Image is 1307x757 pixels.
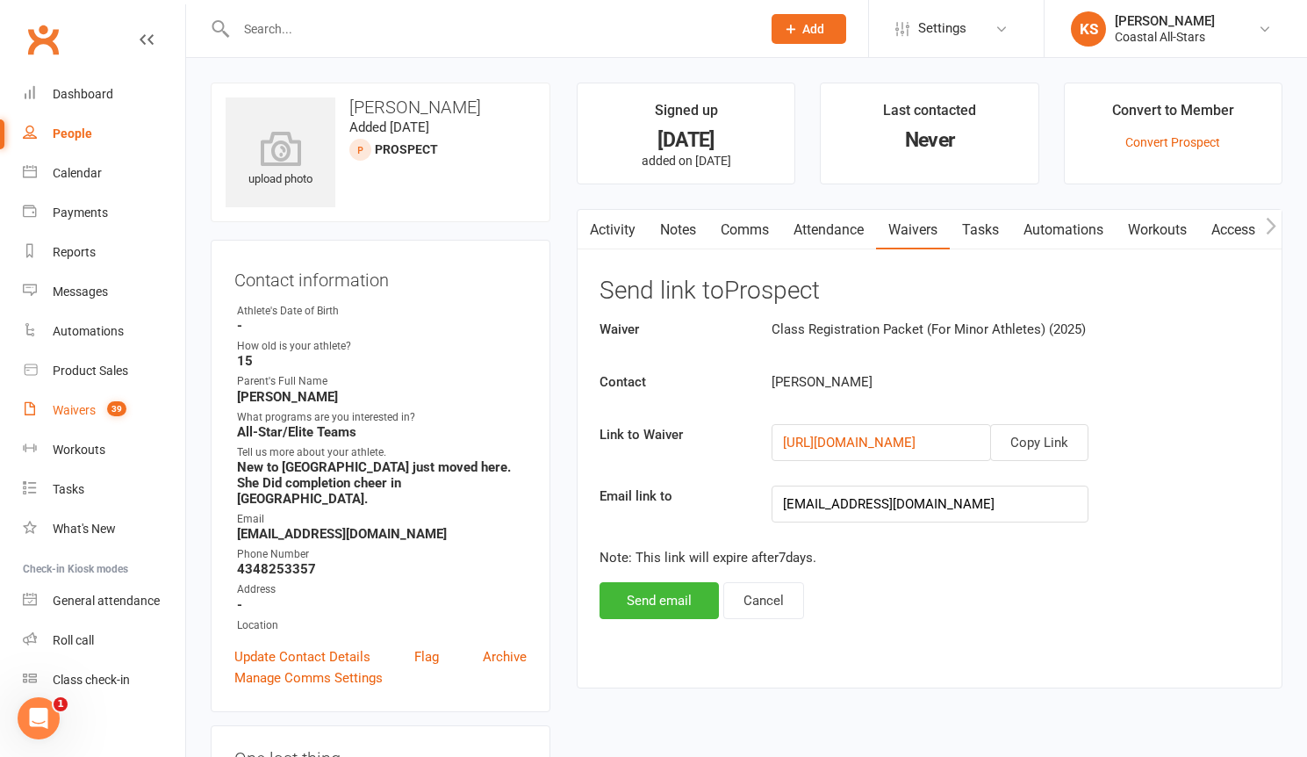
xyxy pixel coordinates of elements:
a: Waivers [876,210,950,250]
div: Automations [53,324,124,338]
strong: [PERSON_NAME] [237,389,527,405]
h3: Contact information [234,263,527,290]
a: Activity [578,210,648,250]
span: Settings [918,9,966,48]
div: Waivers [53,403,96,417]
div: Athlete's Date of Birth [237,303,527,320]
div: Phone Number [237,546,527,563]
a: Roll call [23,621,185,660]
div: Parent's Full Name [237,373,527,390]
label: Email link to [586,486,758,507]
div: KS [1071,11,1106,47]
div: [DATE] [593,131,779,149]
strong: All-Star/Elite Teams [237,424,527,440]
a: Workouts [23,430,185,470]
strong: 15 [237,353,527,369]
div: Reports [53,245,96,259]
input: Search... [231,17,749,41]
strong: [EMAIL_ADDRESS][DOMAIN_NAME] [237,526,527,542]
a: Product Sales [23,351,185,391]
div: upload photo [226,131,335,189]
label: Link to Waiver [586,424,758,445]
a: Flag [414,646,439,667]
div: Coastal All-Stars [1115,29,1215,45]
a: Reports [23,233,185,272]
div: Roll call [53,633,94,647]
time: Added [DATE] [349,119,429,135]
a: Tasks [950,210,1011,250]
div: What's New [53,522,116,536]
a: Attendance [781,210,876,250]
div: Convert to Member [1112,99,1234,131]
div: Location [237,617,527,634]
div: Tasks [53,482,84,496]
div: Class check-in [53,673,130,687]
div: Product Sales [53,364,128,378]
a: Notes [648,210,708,250]
div: Calendar [53,166,102,180]
a: Automations [23,312,185,351]
div: [PERSON_NAME] [1115,13,1215,29]
div: Never [837,131,1022,149]
iframe: Intercom live chat [18,697,60,739]
a: Payments [23,193,185,233]
a: Clubworx [21,18,65,61]
a: Waivers 39 [23,391,185,430]
a: Workouts [1116,210,1199,250]
div: Payments [53,205,108,220]
h3: Send link to Prospect [600,278,1260,305]
a: People [23,114,185,154]
snap: prospect [375,142,438,156]
a: [URL][DOMAIN_NAME] [783,435,916,451]
strong: 4348253357 [237,561,527,577]
a: What's New [23,509,185,549]
p: Note: This link will expire after 7 days. [600,547,1260,568]
strong: - [237,318,527,334]
a: Tasks [23,470,185,509]
button: Add [772,14,846,44]
div: Email [237,511,527,528]
a: General attendance kiosk mode [23,581,185,621]
span: 1 [54,697,68,711]
a: Convert Prospect [1125,135,1220,149]
p: added on [DATE] [593,154,779,168]
div: Last contacted [883,99,976,131]
button: Cancel [723,582,804,619]
span: 39 [107,401,126,416]
div: Address [237,581,527,598]
h3: [PERSON_NAME] [226,97,535,117]
div: Class Registration Packet (For Minor Athletes) (2025) [758,319,1159,340]
div: Signed up [655,99,718,131]
label: Waiver [586,319,758,340]
button: Copy Link [990,424,1088,461]
button: Send email [600,582,719,619]
div: General attendance [53,594,160,608]
div: Tell us more about your athlete. [237,444,527,461]
div: Messages [53,285,108,299]
a: Automations [1011,210,1116,250]
a: Update Contact Details [234,646,370,667]
a: Comms [708,210,781,250]
div: [PERSON_NAME] [758,371,1159,393]
div: What programs are you interested in? [237,409,527,426]
a: Calendar [23,154,185,193]
a: Messages [23,272,185,312]
div: How old is your athlete? [237,338,527,355]
strong: - [237,597,527,613]
div: People [53,126,92,141]
span: Add [802,22,824,36]
label: Contact [586,371,758,393]
a: Dashboard [23,75,185,114]
a: Archive [483,646,527,667]
strong: New to [GEOGRAPHIC_DATA] just moved here. She Did completion cheer in [GEOGRAPHIC_DATA]. [237,459,527,507]
div: Workouts [53,443,105,457]
a: Class kiosk mode [23,660,185,700]
div: Dashboard [53,87,113,101]
a: Manage Comms Settings [234,667,383,689]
